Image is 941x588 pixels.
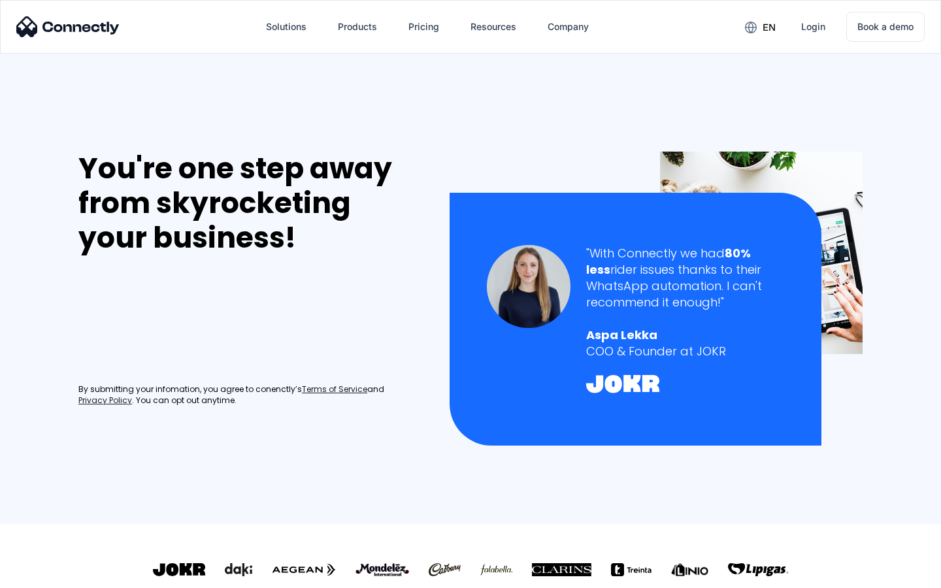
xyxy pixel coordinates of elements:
div: "With Connectly we had rider issues thanks to their WhatsApp automation. I can't recommend it eno... [586,245,784,311]
div: COO & Founder at JOKR [586,343,784,359]
div: Login [801,18,825,36]
a: Privacy Policy [78,395,132,406]
img: Connectly Logo [16,16,120,37]
div: Resources [470,18,516,36]
div: en [763,18,776,37]
a: Login [791,11,836,42]
ul: Language list [26,565,78,583]
div: Solutions [266,18,306,36]
strong: 80% less [586,245,751,278]
div: Products [338,18,377,36]
div: Pricing [408,18,439,36]
strong: Aspa Lekka [586,327,657,343]
aside: Language selected: English [13,565,78,583]
a: Book a demo [846,12,925,42]
iframe: Form 0 [78,270,274,368]
a: Terms of Service [302,384,367,395]
a: Pricing [398,11,450,42]
div: Company [548,18,589,36]
div: By submitting your infomation, you agree to conenctly’s and . You can opt out anytime. [78,384,422,406]
div: You're one step away from skyrocketing your business! [78,152,422,255]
